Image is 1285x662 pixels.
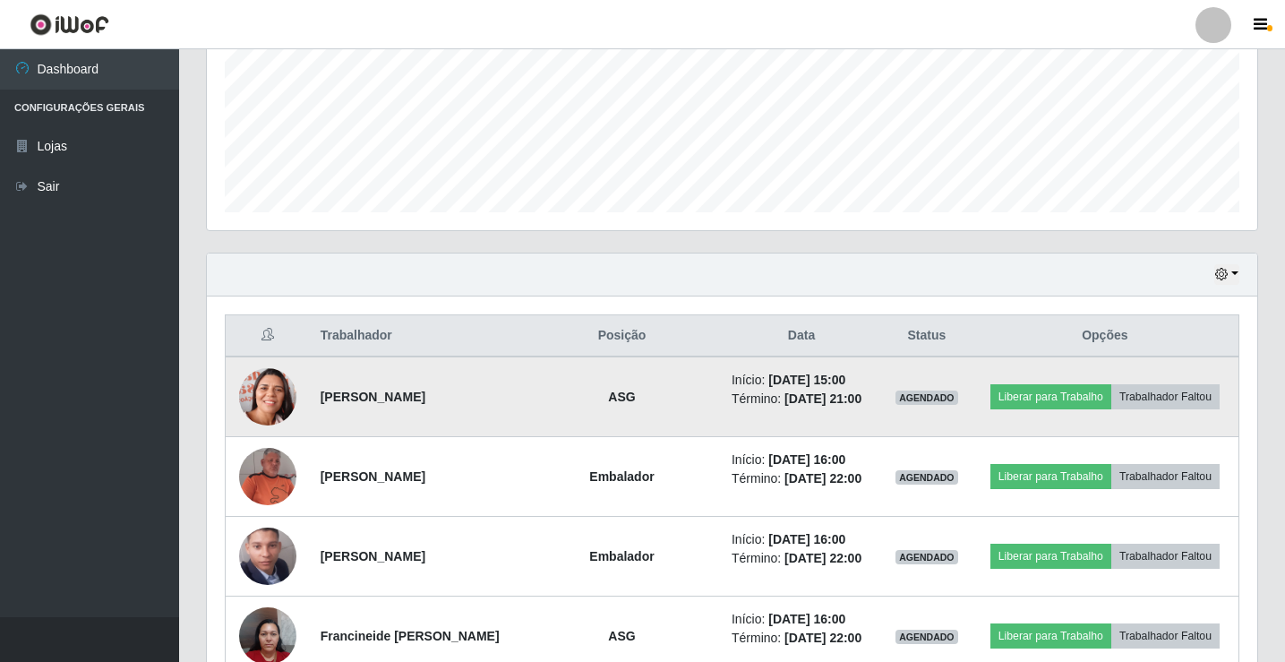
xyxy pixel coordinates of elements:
[768,612,845,626] time: [DATE] 16:00
[784,551,861,565] time: [DATE] 22:00
[721,315,882,357] th: Data
[1111,464,1220,489] button: Trabalhador Faltou
[589,549,654,563] strong: Embalador
[589,469,654,484] strong: Embalador
[30,13,109,36] img: CoreUI Logo
[768,373,845,387] time: [DATE] 15:00
[768,532,845,546] time: [DATE] 16:00
[895,391,958,405] span: AGENDADO
[732,629,871,648] li: Término:
[784,631,861,645] time: [DATE] 22:00
[732,530,871,549] li: Início:
[972,315,1239,357] th: Opções
[990,623,1111,649] button: Liberar para Trabalho
[608,629,635,643] strong: ASG
[732,390,871,408] li: Término:
[310,315,523,357] th: Trabalhador
[321,629,500,643] strong: Francineide [PERSON_NAME]
[895,630,958,644] span: AGENDADO
[608,390,635,404] strong: ASG
[784,471,861,486] time: [DATE] 22:00
[895,470,958,485] span: AGENDADO
[895,550,958,564] span: AGENDADO
[1111,384,1220,409] button: Trabalhador Faltou
[1111,623,1220,649] button: Trabalhador Faltou
[990,384,1111,409] button: Liberar para Trabalho
[732,451,871,469] li: Início:
[239,448,296,505] img: 1695142713031.jpeg
[882,315,972,357] th: Status
[732,469,871,488] li: Término:
[239,494,296,619] img: 1718410528864.jpeg
[1111,544,1220,569] button: Trabalhador Faltou
[990,544,1111,569] button: Liberar para Trabalho
[523,315,721,357] th: Posição
[239,361,296,434] img: 1691278015351.jpeg
[732,549,871,568] li: Término:
[732,610,871,629] li: Início:
[732,371,871,390] li: Início:
[321,469,425,484] strong: [PERSON_NAME]
[321,390,425,404] strong: [PERSON_NAME]
[784,391,861,406] time: [DATE] 21:00
[768,452,845,467] time: [DATE] 16:00
[321,549,425,563] strong: [PERSON_NAME]
[990,464,1111,489] button: Liberar para Trabalho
